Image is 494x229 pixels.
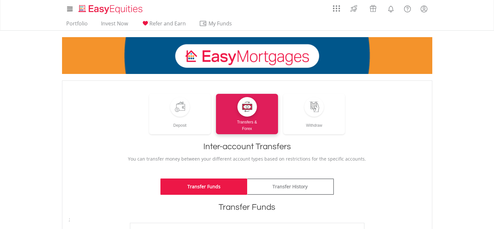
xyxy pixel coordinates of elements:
[329,2,344,12] a: AppsGrid
[283,117,345,129] div: Withdraw
[216,117,278,132] div: Transfers & Forex
[368,3,378,14] img: vouchers-v2.svg
[348,3,359,14] img: thrive-v2.svg
[160,179,247,195] a: Transfer Funds
[149,20,186,27] span: Refer and Earn
[69,201,425,213] h1: Transfer Funds
[69,156,425,162] p: You can transfer money between your different account types based on restrictions for the specifi...
[76,2,145,15] a: Home page
[399,2,416,15] a: FAQ's and Support
[139,20,188,30] a: Refer and Earn
[62,37,432,74] img: EasyMortage Promotion Banner
[283,94,345,134] a: Withdraw
[199,19,242,28] span: My Funds
[247,179,334,195] a: Transfer History
[416,2,432,16] a: My Profile
[77,4,145,15] img: EasyEquities_Logo.png
[64,20,90,30] a: Portfolio
[363,2,383,14] a: Vouchers
[216,94,278,134] a: Transfers &Forex
[333,5,340,12] img: grid-menu-icon.svg
[149,117,211,129] div: Deposit
[383,2,399,15] a: Notifications
[98,20,131,30] a: Invest Now
[149,94,211,134] a: Deposit
[69,141,425,152] h1: Inter-account Transfers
